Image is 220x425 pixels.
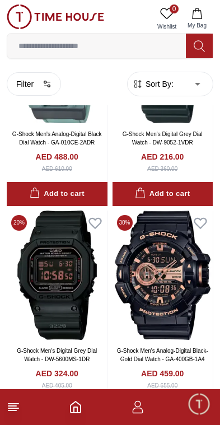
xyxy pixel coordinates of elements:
button: Sort By: [132,78,174,90]
h4: AED 216.00 [141,151,184,162]
a: Home [69,400,82,414]
div: Add to cart [30,188,85,200]
div: AED 655.00 [147,381,177,390]
h4: AED 324.00 [36,368,78,379]
div: Add to cart [135,188,190,200]
span: 30 % [117,215,133,231]
a: G-Shock Men's Digital Grey Dial Watch - DW-5600MS-1DR [17,348,97,362]
h4: AED 459.00 [141,368,184,379]
span: Sort By: [143,78,174,90]
h4: AED 488.00 [36,151,78,162]
button: My Bag [181,4,213,33]
div: AED 610.00 [42,165,72,173]
div: Chat Widget [187,392,212,417]
a: G-Shock Men's Analog-Digital Black-Gold Dial Watch - GA-400GB-1A4 [117,348,208,362]
a: G-Shock Men's Digital Grey Dial Watch - DW-9052-1VDR [123,131,203,146]
button: Filter [7,72,61,96]
div: AED 360.00 [147,165,177,173]
span: Wishlist [153,22,181,31]
span: 0 [170,4,179,13]
img: G-Shock Men's Digital Grey Dial Watch - DW-5600MS-1DR [7,211,107,340]
img: G-Shock Men's Analog-Digital Black-Gold Dial Watch - GA-400GB-1A4 [113,211,213,340]
a: G-Shock Men's Analog-Digital Black Dial Watch - GA-010CE-2ADR [12,131,102,146]
button: Add to cart [7,182,107,206]
div: AED 405.00 [42,381,72,390]
button: Add to cart [113,182,213,206]
a: 0Wishlist [153,4,181,33]
img: ... [7,4,104,29]
span: 20 % [11,215,27,231]
span: My Bag [183,21,211,30]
